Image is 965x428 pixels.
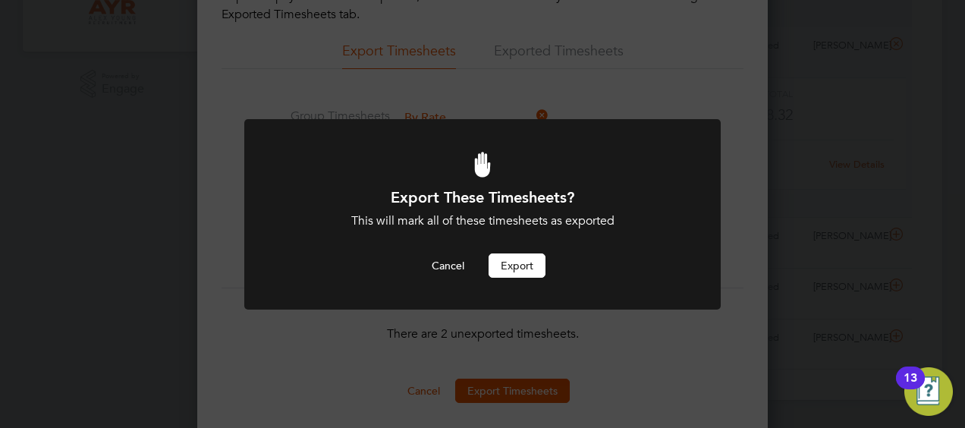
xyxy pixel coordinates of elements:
h1: Export These Timesheets? [285,187,680,207]
button: Open Resource Center, 13 new notifications [904,367,953,416]
div: 13 [904,378,917,398]
button: Export [489,253,545,278]
div: This will mark all of these timesheets as exported [285,213,680,229]
button: Cancel [420,253,476,278]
